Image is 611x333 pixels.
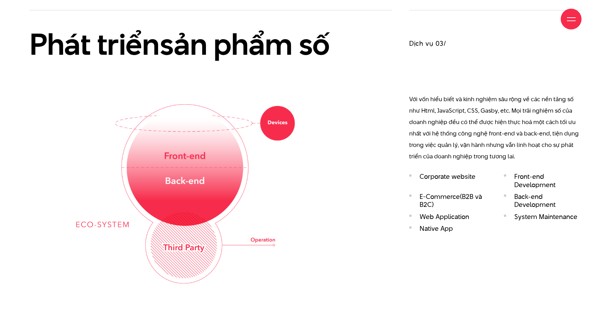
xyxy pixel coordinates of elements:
h2: Phát triển sản phẩm số [29,28,342,61]
li: Back-end Development [504,193,582,209]
h3: Dịch vụ 03/ [409,39,582,49]
li: Web Application [409,213,487,221]
li: E-Commerce(B2B và B2C) [409,193,487,209]
li: Corporate website [409,173,487,189]
p: Với vốn hiểu biết và kinh nghiệm sâu rộng về các nền tảng số như Html, JavaScript, CSS, Gasby, et... [409,94,582,162]
li: System Maintenance [504,213,582,221]
li: Native App [409,225,487,233]
li: Front-end Development [504,173,582,189]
